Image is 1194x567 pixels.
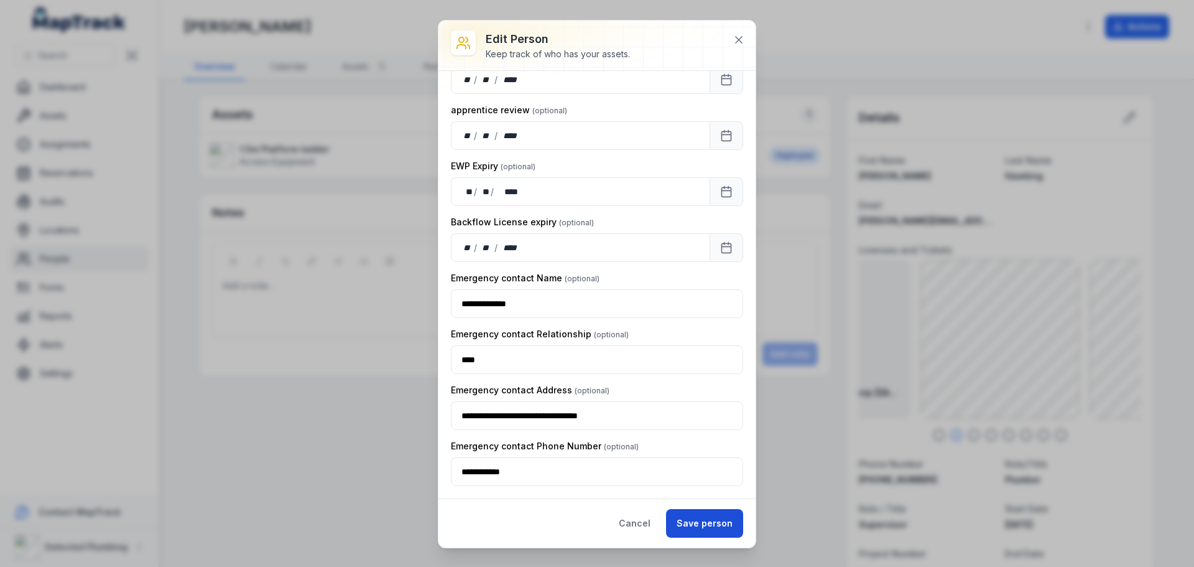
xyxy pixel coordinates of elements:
[478,129,495,142] div: month,
[499,241,522,254] div: year,
[486,48,630,60] div: Keep track of who has your assets.
[474,185,478,198] div: /
[499,73,522,86] div: year,
[710,65,743,94] button: Calendar
[494,129,499,142] div: /
[486,30,630,48] h3: Edit person
[478,241,495,254] div: month,
[474,129,478,142] div: /
[608,509,661,538] button: Cancel
[461,241,474,254] div: day,
[451,440,639,452] label: Emergency contact Phone Number
[710,121,743,150] button: Calendar
[710,233,743,262] button: Calendar
[491,185,495,198] div: /
[451,272,599,284] label: Emergency contact Name
[461,185,474,198] div: day,
[495,185,519,198] div: year,
[451,384,609,396] label: Emergency contact Address
[451,104,567,116] label: apprentice review
[494,73,499,86] div: /
[478,185,491,198] div: month,
[474,73,478,86] div: /
[451,328,629,340] label: Emergency contact Relationship
[461,73,474,86] div: day,
[499,129,522,142] div: year,
[710,177,743,206] button: Calendar
[451,216,594,228] label: Backflow License expiry
[474,241,478,254] div: /
[478,73,495,86] div: month,
[494,241,499,254] div: /
[461,129,474,142] div: day,
[451,160,535,172] label: EWP Expiry
[666,509,743,538] button: Save person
